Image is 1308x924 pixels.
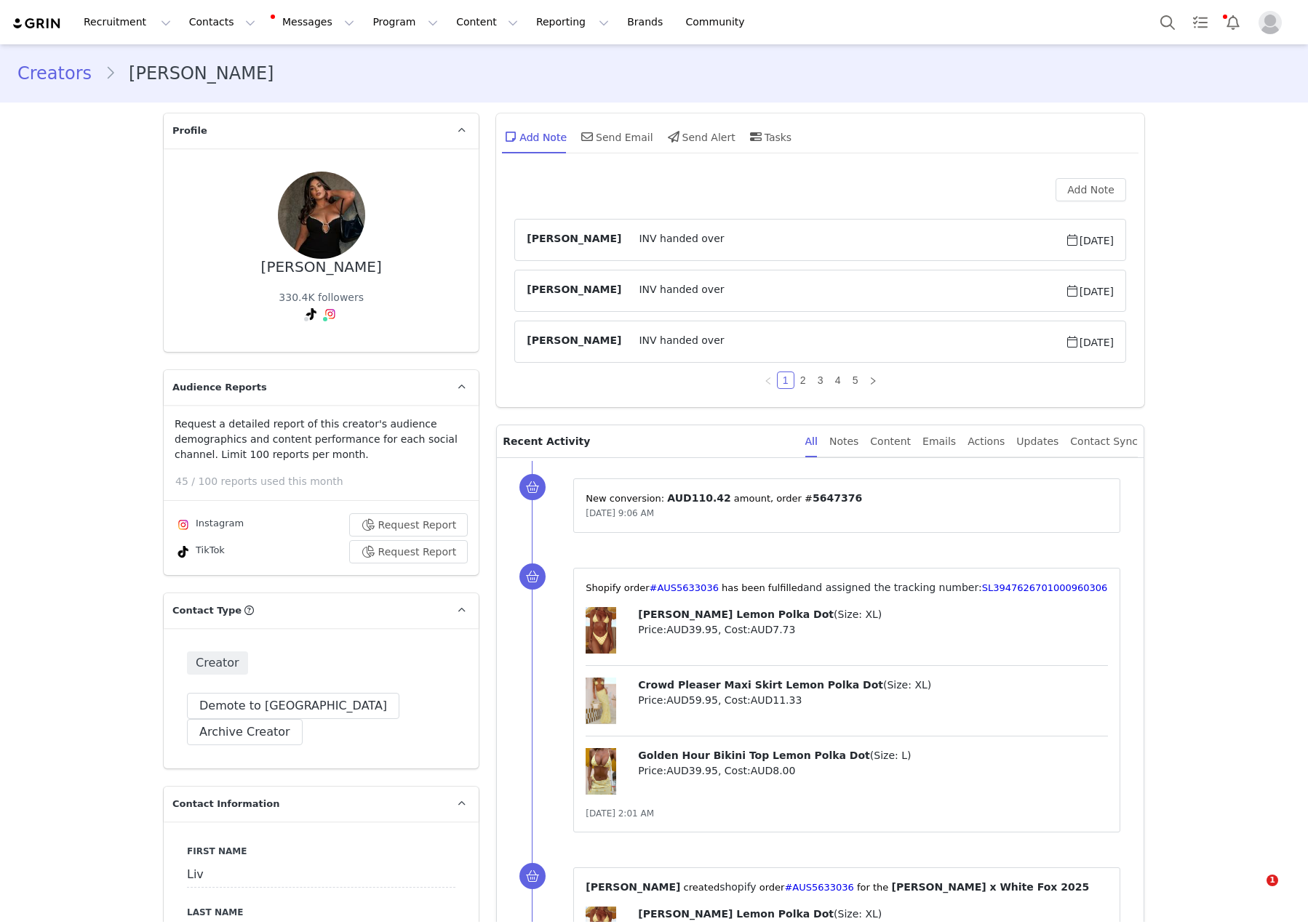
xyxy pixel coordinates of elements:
[1217,6,1249,39] button: Notifications
[1237,875,1272,909] iframe: Intercom live chat
[869,377,877,385] i: icon: right
[586,508,654,518] span: [DATE] 9:06 AM
[638,607,1108,622] p: ( )
[618,6,676,39] a: Brands
[751,624,796,635] span: AUD7.73
[175,543,225,561] div: TikTok
[324,308,336,320] img: instagram.svg
[891,881,1089,893] span: [PERSON_NAME] x White Fox 2025
[759,371,777,389] li: Previous Page
[778,372,794,388] a: 1
[503,425,793,457] p: Recent Activity
[621,231,1064,249] span: INV handed over
[502,119,567,154] div: Add Note
[870,425,911,458] div: Content
[527,333,621,350] span: [PERSON_NAME]
[447,6,527,39] button: Content
[777,371,794,389] li: 1
[527,282,621,300] span: [PERSON_NAME]
[172,603,242,618] span: Contact Type
[187,693,399,719] button: Demote to [GEOGRAPHIC_DATA]
[75,6,180,39] button: Recruitment
[180,6,264,39] button: Contacts
[1056,178,1126,201] button: Add Note
[813,492,862,504] span: 5647376
[667,492,730,504] span: AUD110.42
[666,624,718,635] span: AUD39.95
[784,882,853,893] a: #AUS5633036
[794,371,812,389] li: 2
[349,513,468,537] button: Request Report
[677,6,760,39] a: Community
[172,124,207,138] span: Profile
[1250,11,1296,34] button: Profile
[17,60,105,87] a: Creators
[175,474,479,489] p: 45 / 100 reports used this month
[719,881,756,893] span: shopify
[349,540,468,563] button: Request Report
[829,371,847,389] li: 4
[751,765,796,776] span: AUD8.00
[847,371,864,389] li: 5
[586,880,1108,895] p: ⁨ ⁩ created⁨ ⁩⁨⁩ order⁨ ⁩ for the ⁨ ⁩
[638,748,1108,763] p: ( )
[1016,425,1058,458] div: Updates
[1259,11,1282,34] img: placeholder-profile.jpg
[968,425,1005,458] div: Actions
[175,417,468,462] p: Request a detailed report of this creator's audience demographics and content performance for eac...
[175,516,244,534] div: Instagram
[187,651,248,675] span: Creator
[795,372,811,388] a: 2
[803,582,982,593] span: and assigned the tracking ⁨number⁩:
[187,906,455,919] label: Last Name
[874,750,907,761] span: Size: L
[638,750,869,761] span: Golden Hour Bikini Top Lemon Polka Dot
[829,425,858,458] div: Notes
[586,808,654,819] span: [DATE] 2:01 AM
[751,694,802,706] span: AUD11.33
[665,119,735,154] div: Send Alert
[12,17,63,31] img: grin logo
[747,119,792,154] div: Tasks
[864,371,882,389] li: Next Page
[1152,6,1184,39] button: Search
[586,582,803,593] span: ⁨Shopify⁩ order⁨ ⁩ has been fulfilled
[586,881,680,893] span: [PERSON_NAME]
[638,678,1108,693] p: ( )
[586,491,1108,506] p: New conversion: ⁨ ⁩ amount⁨⁩⁨, order #⁨ ⁩⁩
[830,372,846,388] a: 4
[812,371,829,389] li: 3
[1065,282,1114,300] span: [DATE]
[887,679,927,691] span: Size: XL
[805,425,818,458] div: All
[649,582,718,593] a: #AUS5633036
[621,333,1064,350] span: INV handed over
[638,608,834,620] span: [PERSON_NAME] Lemon Polka Dot
[1267,875,1278,886] span: 1
[922,425,956,458] div: Emails
[1184,6,1216,39] a: Tasks
[638,693,1108,708] p: Price: , Cost:
[638,679,883,691] span: Crowd Pleaser Maxi Skirt Lemon Polka Dot
[621,282,1064,300] span: INV handed over
[838,908,878,920] span: Size: XL
[279,290,364,305] div: 330.4K followers
[813,372,829,388] a: 3
[278,172,365,259] img: 9303d317-fd5f-4145-ba38-edba4eb4ea4e.jpg
[187,719,303,745] button: Archive Creator
[666,694,718,706] span: AUD59.95
[1070,425,1138,458] div: Contact Sync
[527,231,621,249] span: [PERSON_NAME]
[666,765,718,776] span: AUD39.95
[265,6,363,39] button: Messages
[638,763,1108,779] p: Price: , Cost:
[838,608,878,620] span: Size: XL
[638,908,834,920] span: [PERSON_NAME] Lemon Polka Dot
[982,582,1108,593] a: SL3947626701000960306
[1065,231,1114,249] span: [DATE]
[261,259,382,276] div: [PERSON_NAME]
[1065,333,1114,350] span: [DATE]
[764,377,773,385] i: icon: left
[527,6,618,39] button: Reporting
